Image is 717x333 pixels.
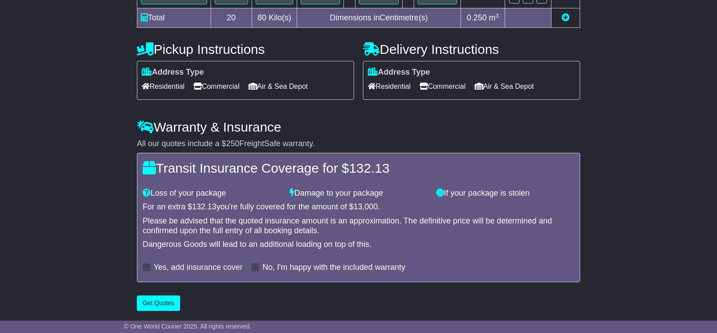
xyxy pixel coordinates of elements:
td: Kilo(s) [252,8,297,28]
span: Commercial [419,79,465,93]
div: Damage to your package [285,189,432,198]
span: Residential [368,79,411,93]
button: Get Quotes [137,295,180,311]
h4: Warranty & Insurance [137,120,580,134]
h4: Delivery Instructions [363,42,580,57]
div: Please be advised that the quoted insurance amount is an approximation. The definitive price will... [143,216,574,235]
div: If your package is stolen [432,189,579,198]
h4: Transit Insurance Coverage for $ [143,161,574,175]
span: Residential [142,79,185,93]
span: © One World Courier 2025. All rights reserved. [124,323,252,330]
label: Address Type [368,68,430,77]
sup: 3 [495,12,499,19]
span: 132.13 [349,161,389,175]
td: Total [137,8,211,28]
span: m [489,13,499,22]
div: For an extra $ you're fully covered for the amount of $ . [143,202,574,212]
h4: Pickup Instructions [137,42,354,57]
div: All our quotes include a $ FreightSafe warranty. [137,139,580,149]
div: Dangerous Goods will lead to an additional loading on top of this. [143,240,574,250]
label: No, I'm happy with the included warranty [262,263,405,272]
div: Loss of your package [138,189,285,198]
span: Air & Sea Depot [475,79,534,93]
td: Dimensions in Centimetre(s) [297,8,461,28]
span: 0.250 [467,13,487,22]
label: Address Type [142,68,204,77]
span: Commercial [193,79,239,93]
a: Add new item [562,13,570,22]
span: 13,000 [354,202,378,211]
td: 20 [211,8,252,28]
span: Air & Sea Depot [249,79,308,93]
span: 250 [226,139,239,148]
span: 80 [257,13,266,22]
span: 132.13 [192,202,216,211]
label: Yes, add insurance cover [154,263,242,272]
